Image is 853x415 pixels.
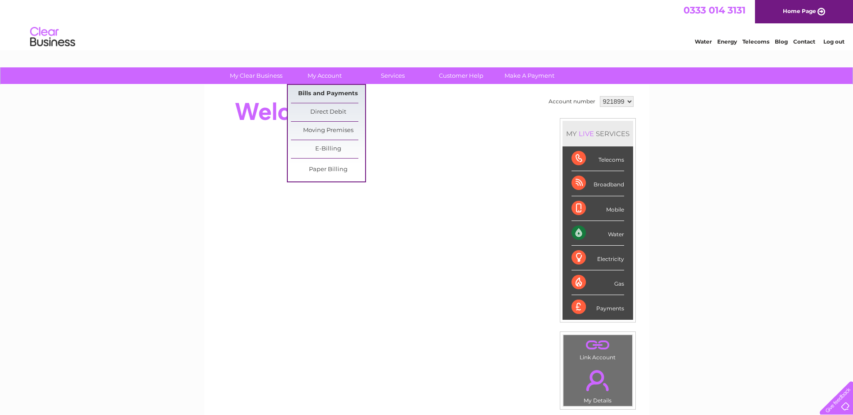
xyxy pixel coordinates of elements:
[563,335,633,363] td: Link Account
[717,38,737,45] a: Energy
[572,270,624,295] div: Gas
[572,246,624,270] div: Electricity
[287,67,362,84] a: My Account
[356,67,430,84] a: Services
[577,129,596,138] div: LIVE
[219,67,293,84] a: My Clear Business
[566,337,630,353] a: .
[572,196,624,221] div: Mobile
[291,161,365,179] a: Paper Billing
[695,38,712,45] a: Water
[214,5,639,44] div: Clear Business is a trading name of Verastar Limited (registered in [GEOGRAPHIC_DATA] No. 3667643...
[572,171,624,196] div: Broadband
[30,23,76,51] img: logo.png
[424,67,498,84] a: Customer Help
[563,362,633,406] td: My Details
[563,121,633,146] div: MY SERVICES
[823,38,844,45] a: Log out
[793,38,815,45] a: Contact
[546,94,598,109] td: Account number
[572,221,624,246] div: Water
[572,146,624,171] div: Telecoms
[683,4,746,16] a: 0333 014 3131
[492,67,567,84] a: Make A Payment
[291,140,365,158] a: E-Billing
[572,295,624,319] div: Payments
[566,365,630,396] a: .
[291,103,365,121] a: Direct Debit
[775,38,788,45] a: Blog
[291,85,365,103] a: Bills and Payments
[742,38,769,45] a: Telecoms
[291,122,365,140] a: Moving Premises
